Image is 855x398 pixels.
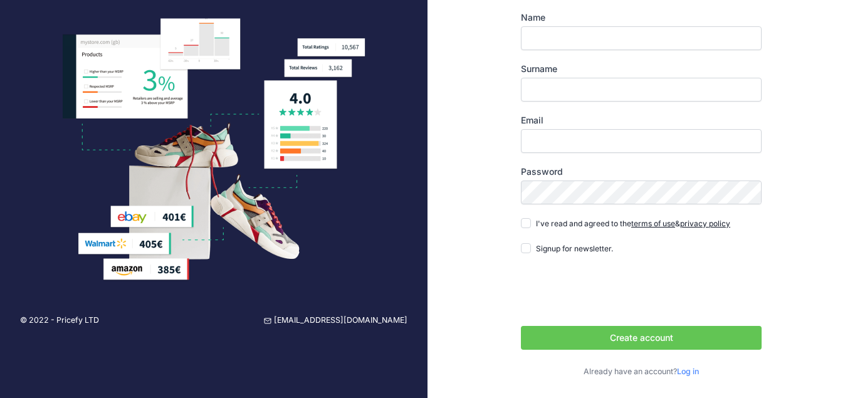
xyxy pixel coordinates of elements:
[536,219,730,228] span: I've read and agreed to the &
[536,244,613,253] span: Signup for newsletter.
[521,11,762,24] label: Name
[521,165,762,178] label: Password
[521,366,762,378] p: Already have an account?
[521,63,762,75] label: Surname
[521,114,762,127] label: Email
[20,315,99,327] p: © 2022 - Pricefy LTD
[521,267,711,316] iframe: reCAPTCHA
[264,315,407,327] a: [EMAIL_ADDRESS][DOMAIN_NAME]
[631,219,675,228] a: terms of use
[521,326,762,350] button: Create account
[680,219,730,228] a: privacy policy
[677,367,699,376] a: Log in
